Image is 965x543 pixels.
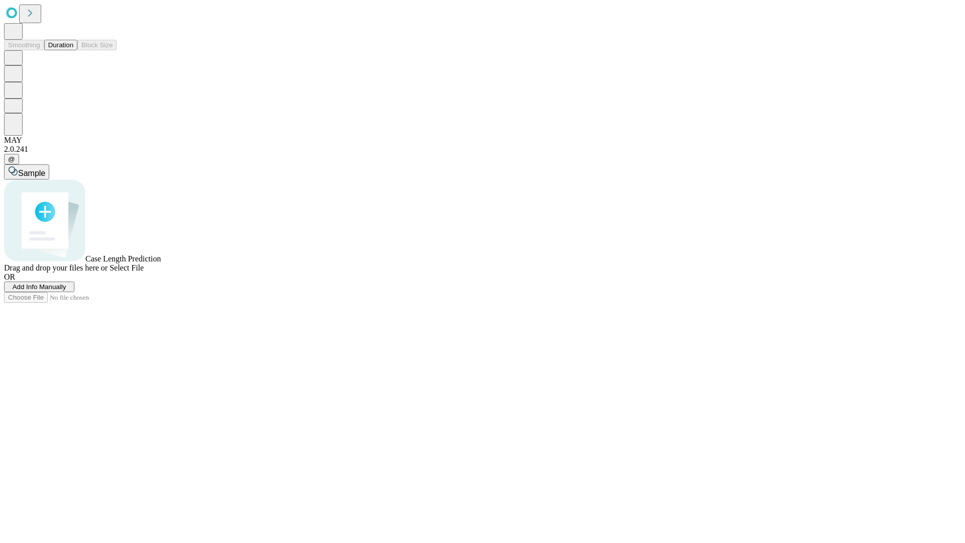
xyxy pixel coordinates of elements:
[77,40,117,50] button: Block Size
[4,136,961,145] div: MAY
[4,164,49,179] button: Sample
[4,273,15,281] span: OR
[4,154,19,164] button: @
[4,282,74,292] button: Add Info Manually
[4,263,108,272] span: Drag and drop your files here or
[4,40,44,50] button: Smoothing
[4,145,961,154] div: 2.0.241
[8,155,15,163] span: @
[44,40,77,50] button: Duration
[110,263,144,272] span: Select File
[13,283,66,291] span: Add Info Manually
[18,169,45,177] span: Sample
[85,254,161,263] span: Case Length Prediction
